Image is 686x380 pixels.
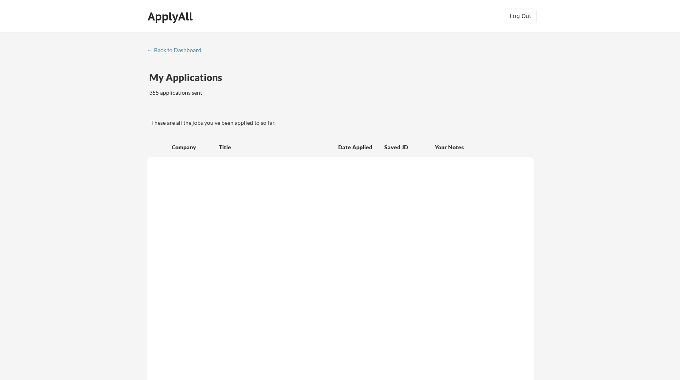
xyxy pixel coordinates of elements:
div: These are job applications we think you'd be a good fit for, but couldn't apply you to automatica... [207,103,266,112]
div: ← Back to Dashboard [147,47,207,53]
div: These are all the jobs you've been applied to so far. [149,103,201,112]
div: ApplyAll [148,10,195,23]
a: ← Back to Dashboard [147,47,207,55]
div: My Applications [149,73,229,82]
div: Date Applied [338,143,373,151]
div: 355 applications sent [149,89,304,97]
div: Saved JD [384,140,435,154]
div: Title [219,143,331,151]
button: Log Out [505,8,537,24]
div: Your Notes [435,143,526,151]
div: These are all the jobs you've been applied to so far. [151,119,534,127]
div: Company [172,143,212,151]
